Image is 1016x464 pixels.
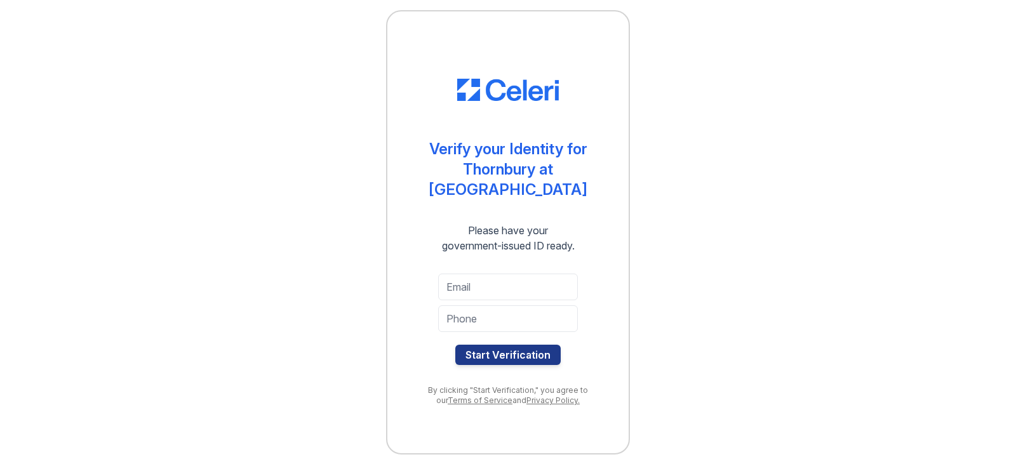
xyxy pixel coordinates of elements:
[526,395,580,405] a: Privacy Policy.
[457,79,559,102] img: CE_Logo_Blue-a8612792a0a2168367f1c8372b55b34899dd931a85d93a1a3d3e32e68fde9ad4.png
[413,385,603,406] div: By clicking "Start Verification," you agree to our and
[419,223,598,253] div: Please have your government-issued ID ready.
[448,395,512,405] a: Terms of Service
[413,139,603,200] div: Verify your Identity for Thornbury at [GEOGRAPHIC_DATA]
[438,305,578,332] input: Phone
[438,274,578,300] input: Email
[455,345,561,365] button: Start Verification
